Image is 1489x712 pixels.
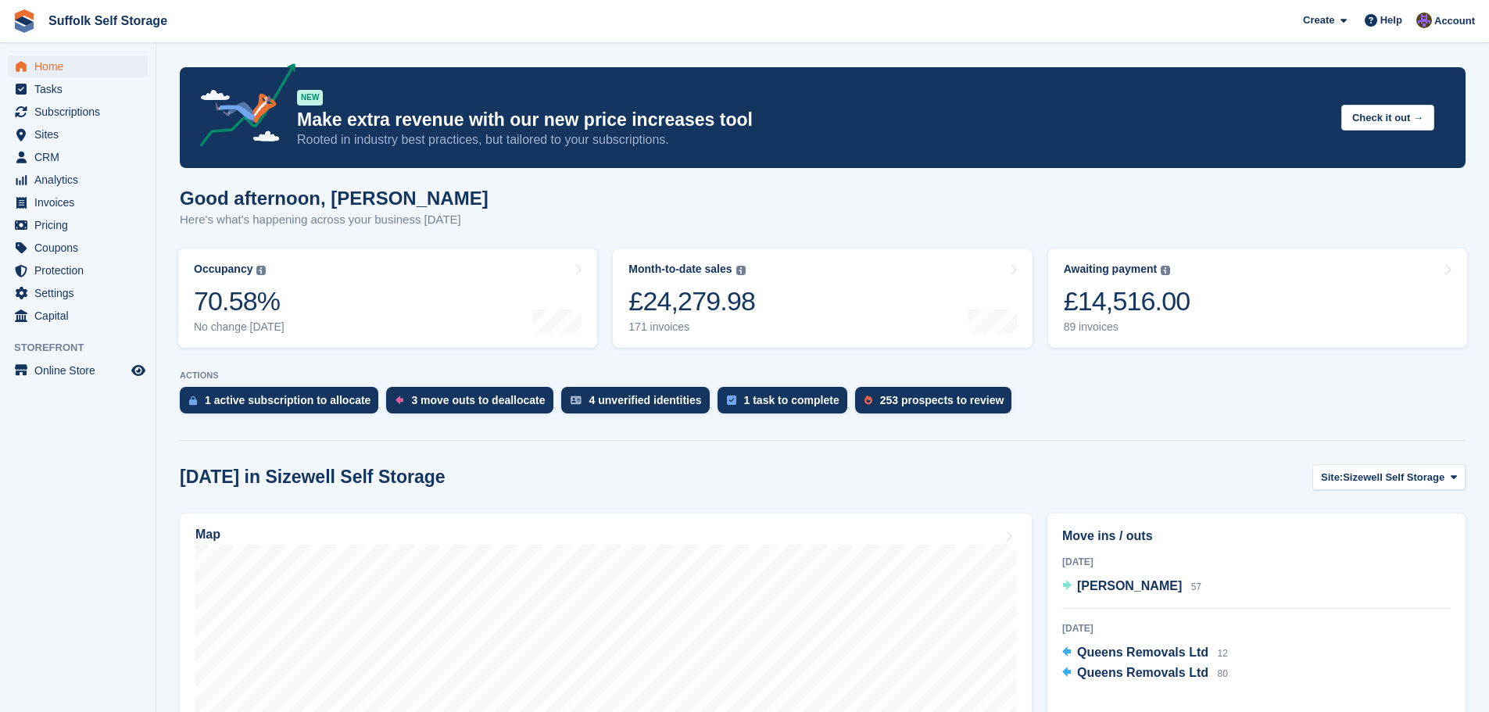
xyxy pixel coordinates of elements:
a: menu [8,78,148,100]
div: No change [DATE] [194,320,285,334]
div: Occupancy [194,263,252,276]
a: Queens Removals Ltd 80 [1062,664,1228,684]
span: 57 [1191,581,1201,592]
span: Site: [1321,470,1343,485]
a: Awaiting payment £14,516.00 89 invoices [1048,249,1467,348]
span: Protection [34,259,128,281]
span: Account [1434,13,1475,29]
p: Make extra revenue with our new price increases tool [297,109,1329,131]
a: Preview store [129,361,148,380]
div: Awaiting payment [1064,263,1158,276]
h2: Move ins / outs [1062,527,1451,546]
div: 253 prospects to review [880,394,1004,406]
p: Here's what's happening across your business [DATE] [180,211,489,229]
a: 1 active subscription to allocate [180,387,386,421]
span: CRM [34,146,128,168]
a: menu [8,214,148,236]
img: price-adjustments-announcement-icon-8257ccfd72463d97f412b2fc003d46551f7dbcb40ab6d574587a9cd5c0d94... [187,63,296,152]
a: Occupancy 70.58% No change [DATE] [178,249,597,348]
a: menu [8,237,148,259]
span: [PERSON_NAME] [1077,579,1182,592]
div: £14,516.00 [1064,285,1190,317]
span: Sizewell Self Storage [1343,470,1444,485]
span: Pricing [34,214,128,236]
a: 253 prospects to review [855,387,1020,421]
div: 3 move outs to deallocate [411,394,545,406]
img: active_subscription_to_allocate_icon-d502201f5373d7db506a760aba3b589e785aa758c864c3986d89f69b8ff3... [189,395,197,406]
h2: Map [195,528,220,542]
span: Settings [34,282,128,304]
div: 89 invoices [1064,320,1190,334]
a: menu [8,101,148,123]
a: menu [8,146,148,168]
div: 4 unverified identities [589,394,702,406]
img: prospect-51fa495bee0391a8d652442698ab0144808aea92771e9ea1ae160a38d050c398.svg [864,395,872,405]
img: icon-info-grey-7440780725fd019a000dd9b08b2336e03edf1995a4989e88bcd33f0948082b44.svg [1161,266,1170,275]
a: menu [8,360,148,381]
span: Create [1303,13,1334,28]
span: 12 [1217,648,1227,659]
span: Queens Removals Ltd [1077,646,1208,659]
span: Analytics [34,169,128,191]
span: Capital [34,305,128,327]
p: Rooted in industry best practices, but tailored to your subscriptions. [297,131,1329,148]
img: icon-info-grey-7440780725fd019a000dd9b08b2336e03edf1995a4989e88bcd33f0948082b44.svg [736,266,746,275]
div: 1 active subscription to allocate [205,394,370,406]
div: 70.58% [194,285,285,317]
h2: [DATE] in Sizewell Self Storage [180,467,446,488]
button: Check it out → [1341,105,1434,131]
div: [DATE] [1062,621,1451,635]
span: Tasks [34,78,128,100]
div: 171 invoices [628,320,755,334]
a: menu [8,191,148,213]
a: menu [8,123,148,145]
img: task-75834270c22a3079a89374b754ae025e5fb1db73e45f91037f5363f120a921f8.svg [727,395,736,405]
a: 1 task to complete [718,387,855,421]
a: Suffolk Self Storage [42,8,174,34]
span: Storefront [14,340,156,356]
a: 3 move outs to deallocate [386,387,560,421]
a: menu [8,282,148,304]
div: £24,279.98 [628,285,755,317]
span: Queens Removals Ltd [1077,666,1208,679]
img: move_outs_to_deallocate_icon-f764333ba52eb49d3ac5e1228854f67142a1ed5810a6f6cc68b1a99e826820c5.svg [396,395,403,405]
a: menu [8,55,148,77]
span: Home [34,55,128,77]
div: Month-to-date sales [628,263,732,276]
div: [DATE] [1062,555,1451,569]
span: Sites [34,123,128,145]
a: [PERSON_NAME] 57 [1062,577,1201,597]
img: Emma [1416,13,1432,28]
img: icon-info-grey-7440780725fd019a000dd9b08b2336e03edf1995a4989e88bcd33f0948082b44.svg [256,266,266,275]
img: verify_identity-adf6edd0f0f0b5bbfe63781bf79b02c33cf7c696d77639b501bdc392416b5a36.svg [571,395,582,405]
a: 4 unverified identities [561,387,718,421]
img: stora-icon-8386f47178a22dfd0bd8f6a31ec36ba5ce8667c1dd55bd0f319d3a0aa187defe.svg [13,9,36,33]
span: Coupons [34,237,128,259]
h1: Good afternoon, [PERSON_NAME] [180,188,489,209]
a: menu [8,169,148,191]
a: menu [8,259,148,281]
span: Invoices [34,191,128,213]
div: 1 task to complete [744,394,839,406]
a: Month-to-date sales £24,279.98 171 invoices [613,249,1032,348]
span: Help [1380,13,1402,28]
span: 80 [1217,668,1227,679]
span: Subscriptions [34,101,128,123]
a: menu [8,305,148,327]
div: NEW [297,90,323,106]
a: Queens Removals Ltd 12 [1062,643,1228,664]
span: Online Store [34,360,128,381]
p: ACTIONS [180,370,1466,381]
button: Site: Sizewell Self Storage [1312,464,1466,490]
